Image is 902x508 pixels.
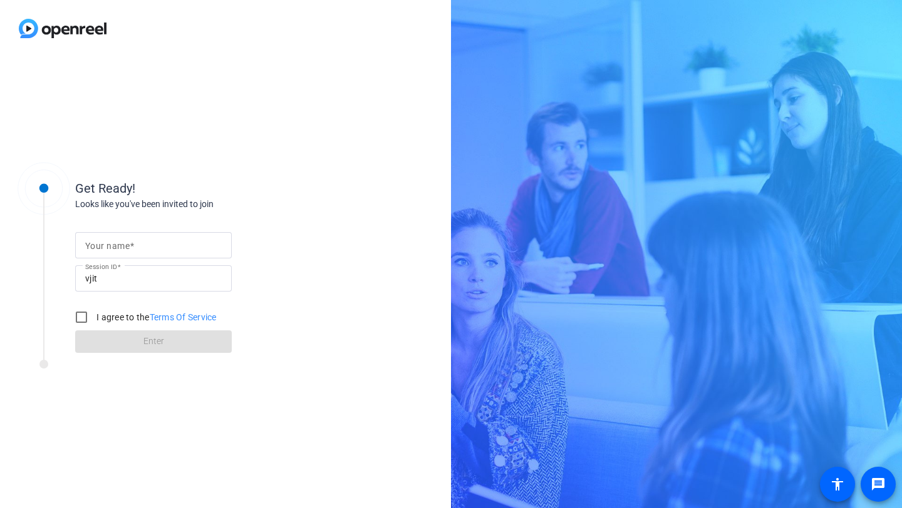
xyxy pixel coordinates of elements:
[85,263,117,270] mat-label: Session ID
[75,179,326,198] div: Get Ready!
[85,241,130,251] mat-label: Your name
[150,312,217,322] a: Terms Of Service
[871,477,886,492] mat-icon: message
[830,477,845,492] mat-icon: accessibility
[94,311,217,323] label: I agree to the
[75,198,326,211] div: Looks like you've been invited to join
